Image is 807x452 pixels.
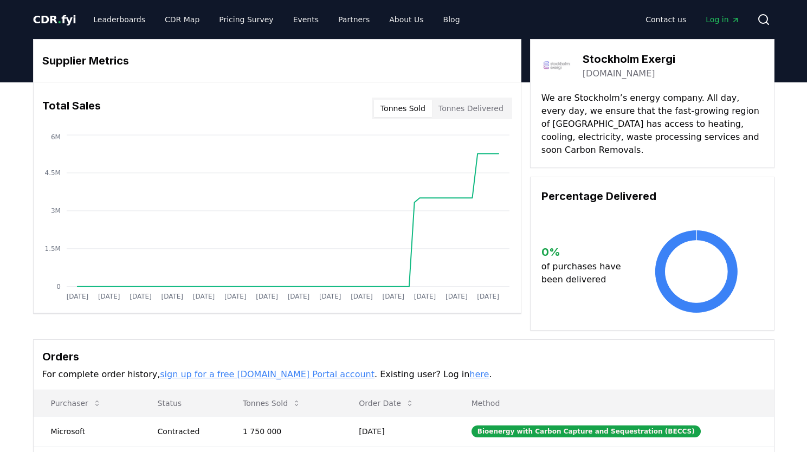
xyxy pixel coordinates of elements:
h3: 0 % [541,244,630,260]
h3: Total Sales [42,98,101,119]
a: CDR Map [156,10,208,29]
div: Bioenergy with Carbon Capture and Sequestration (BECCS) [472,425,701,437]
span: . [57,13,61,26]
tspan: [DATE] [256,293,278,300]
p: For complete order history, . Existing user? Log in . [42,368,765,381]
tspan: [DATE] [130,293,152,300]
tspan: [DATE] [414,293,436,300]
tspan: 6M [50,133,60,141]
tspan: 4.5M [44,169,60,177]
a: Partners [330,10,378,29]
a: Contact us [637,10,695,29]
button: Tonnes Sold [374,100,432,117]
tspan: 0 [56,283,61,290]
img: Stockholm Exergi-logo [541,50,572,81]
tspan: [DATE] [66,293,88,300]
span: Log in [706,14,739,25]
a: Events [285,10,327,29]
p: Method [463,398,765,409]
tspan: [DATE] [382,293,404,300]
tspan: [DATE] [446,293,468,300]
tspan: [DATE] [477,293,499,300]
button: Purchaser [42,392,110,414]
tspan: [DATE] [319,293,341,300]
tspan: [DATE] [287,293,309,300]
a: here [469,369,489,379]
tspan: [DATE] [224,293,247,300]
button: Order Date [350,392,423,414]
a: Blog [435,10,469,29]
p: Status [149,398,217,409]
div: Contracted [158,426,217,437]
a: Log in [697,10,748,29]
tspan: [DATE] [98,293,120,300]
h3: Orders [42,348,765,365]
td: Microsoft [34,416,140,446]
button: Tonnes Sold [234,392,309,414]
tspan: 1.5M [44,245,60,253]
a: Leaderboards [85,10,154,29]
td: [DATE] [341,416,454,446]
a: [DOMAIN_NAME] [583,67,655,80]
tspan: [DATE] [161,293,183,300]
tspan: [DATE] [351,293,373,300]
nav: Main [85,10,468,29]
a: sign up for a free [DOMAIN_NAME] Portal account [160,369,375,379]
tspan: 3M [50,207,60,215]
a: About Us [380,10,432,29]
button: Tonnes Delivered [432,100,510,117]
a: Pricing Survey [210,10,282,29]
h3: Percentage Delivered [541,188,763,204]
p: We are Stockholm’s energy company. All day, every day, we ensure that the fast-growing region of ... [541,92,763,157]
nav: Main [637,10,748,29]
p: of purchases have been delivered [541,260,630,286]
h3: Supplier Metrics [42,53,512,69]
span: CDR fyi [33,13,76,26]
a: CDR.fyi [33,12,76,27]
h3: Stockholm Exergi [583,51,675,67]
tspan: [DATE] [192,293,215,300]
td: 1 750 000 [225,416,341,446]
